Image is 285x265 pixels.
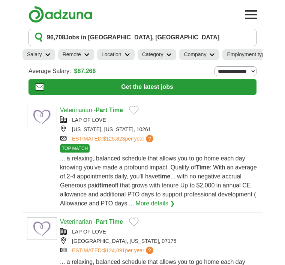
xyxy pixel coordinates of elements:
[47,33,219,42] h1: Jobs in [GEOGRAPHIC_DATA], [GEOGRAPHIC_DATA]
[138,49,177,60] a: Category
[227,51,267,58] h2: Employment type
[243,6,259,23] button: Toggle main navigation menu
[60,144,90,153] span: TOP MATCH
[129,106,139,115] button: Add to favorite jobs
[196,164,210,171] strong: Time
[184,51,206,58] h2: Company
[129,217,139,226] button: Add to favorite jobs
[28,6,92,23] img: Adzuna logo
[103,136,125,142] span: $125,823
[103,247,125,253] span: $124,091
[158,173,171,180] strong: time
[109,107,123,113] strong: Time
[27,106,57,128] img: Lap of Love logo
[97,49,135,60] a: Location
[44,82,250,91] span: Get the latest jobs
[96,219,107,225] strong: Part
[28,29,256,46] button: 96,708Jobs in [GEOGRAPHIC_DATA], [GEOGRAPHIC_DATA]
[102,51,121,58] h2: Location
[99,182,112,189] strong: time
[72,247,155,255] a: ESTIMATED:$124,091per year?
[58,49,94,60] a: Remote
[28,66,256,76] div: Average Salary:
[72,135,155,143] a: ESTIMATED:$125,823per year?
[146,135,153,142] span: ?
[179,49,219,60] a: Company
[96,107,107,113] strong: Part
[142,51,163,58] h2: Category
[60,155,257,207] span: ... a relaxing, balanced schedule that allows you to go home each day knowing you've made a profo...
[27,217,57,240] img: Lap of Love logo
[109,219,123,225] strong: Time
[22,49,55,60] a: Salary
[63,51,81,58] h2: Remote
[60,237,258,245] div: [GEOGRAPHIC_DATA], [US_STATE], 07175
[28,79,256,95] button: Get the latest jobs
[146,247,153,254] span: ?
[27,51,42,58] h2: Salary
[136,199,175,208] a: More details ❯
[222,49,280,60] a: Employment type
[47,33,65,42] span: 96,708
[60,219,123,225] a: Veterinarian -Part Time
[72,117,106,123] a: LAP OF LOVE
[60,107,123,113] a: Veterinarian -Part Time
[60,126,258,133] div: [US_STATE], [US_STATE], 10261
[72,229,106,235] a: LAP OF LOVE
[74,67,96,76] a: $87,266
